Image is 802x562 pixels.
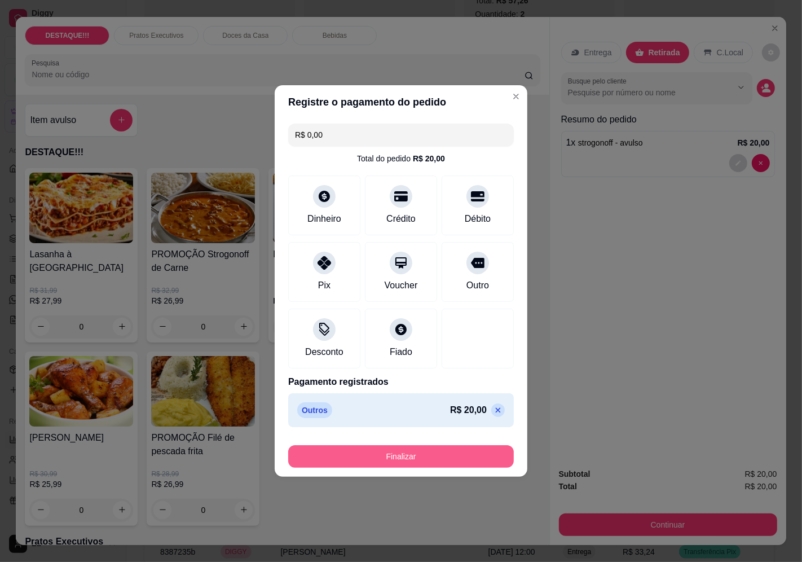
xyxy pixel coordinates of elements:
div: Débito [465,212,491,226]
div: Desconto [305,345,343,359]
div: Fiado [390,345,412,359]
p: R$ 20,00 [450,403,487,417]
button: Close [507,87,525,106]
div: Dinheiro [307,212,341,226]
p: Pagamento registrados [288,375,514,389]
div: Voucher [385,279,418,292]
div: R$ 20,00 [413,153,445,164]
div: Crédito [386,212,416,226]
header: Registre o pagamento do pedido [275,85,527,119]
button: Finalizar [288,445,514,468]
p: Outros [297,402,332,418]
div: Pix [318,279,331,292]
input: Ex.: hambúrguer de cordeiro [295,124,507,146]
div: Outro [466,279,489,292]
div: Total do pedido [357,153,445,164]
